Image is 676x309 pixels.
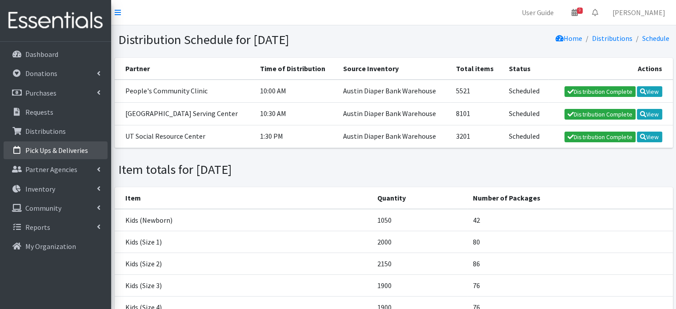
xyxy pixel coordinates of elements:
[338,125,451,148] td: Austin Diaper Bank Warehouse
[115,275,372,297] td: Kids (Size 3)
[577,8,583,14] span: 9
[25,88,56,97] p: Purchases
[118,32,391,48] h1: Distribution Schedule for [DATE]
[637,109,662,120] a: View
[504,58,549,80] th: Status
[372,209,468,231] td: 1050
[637,86,662,97] a: View
[504,125,549,148] td: Scheduled
[115,102,255,125] td: [GEOGRAPHIC_DATA] Serving Center
[564,4,585,21] a: 9
[115,187,372,209] th: Item
[4,161,108,178] a: Partner Agencies
[451,80,504,103] td: 5521
[605,4,672,21] a: [PERSON_NAME]
[25,146,88,155] p: Pick Ups & Deliveries
[564,132,636,142] a: Distribution Complete
[564,109,636,120] a: Distribution Complete
[115,58,255,80] th: Partner
[115,209,372,231] td: Kids (Newborn)
[4,141,108,159] a: Pick Ups & Deliveries
[468,231,672,253] td: 80
[25,185,55,193] p: Inventory
[255,58,338,80] th: Time of Distribution
[115,125,255,148] td: UT Social Resource Center
[4,103,108,121] a: Requests
[4,64,108,82] a: Donations
[4,45,108,63] a: Dashboard
[25,204,61,213] p: Community
[25,223,50,232] p: Reports
[25,108,53,116] p: Requests
[338,102,451,125] td: Austin Diaper Bank Warehouse
[4,218,108,236] a: Reports
[504,80,549,103] td: Scheduled
[115,253,372,275] td: Kids (Size 2)
[468,187,672,209] th: Number of Packages
[515,4,561,21] a: User Guide
[4,237,108,255] a: My Organization
[451,58,504,80] th: Total items
[592,34,632,43] a: Distributions
[115,231,372,253] td: Kids (Size 1)
[642,34,669,43] a: Schedule
[25,242,76,251] p: My Organization
[255,125,338,148] td: 1:30 PM
[4,180,108,198] a: Inventory
[115,80,255,103] td: People's Community Clinic
[451,102,504,125] td: 8101
[25,69,57,78] p: Donations
[338,80,451,103] td: Austin Diaper Bank Warehouse
[25,50,58,59] p: Dashboard
[556,34,582,43] a: Home
[504,102,549,125] td: Scheduled
[255,102,338,125] td: 10:30 AM
[372,275,468,297] td: 1900
[4,122,108,140] a: Distributions
[468,209,672,231] td: 42
[118,162,391,177] h1: Item totals for [DATE]
[372,231,468,253] td: 2000
[468,275,672,297] td: 76
[372,187,468,209] th: Quantity
[25,127,66,136] p: Distributions
[372,253,468,275] td: 2150
[468,253,672,275] td: 86
[255,80,338,103] td: 10:00 AM
[637,132,662,142] a: View
[548,58,672,80] th: Actions
[451,125,504,148] td: 3201
[4,199,108,217] a: Community
[4,84,108,102] a: Purchases
[338,58,451,80] th: Source Inventory
[564,86,636,97] a: Distribution Complete
[25,165,77,174] p: Partner Agencies
[4,6,108,36] img: HumanEssentials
